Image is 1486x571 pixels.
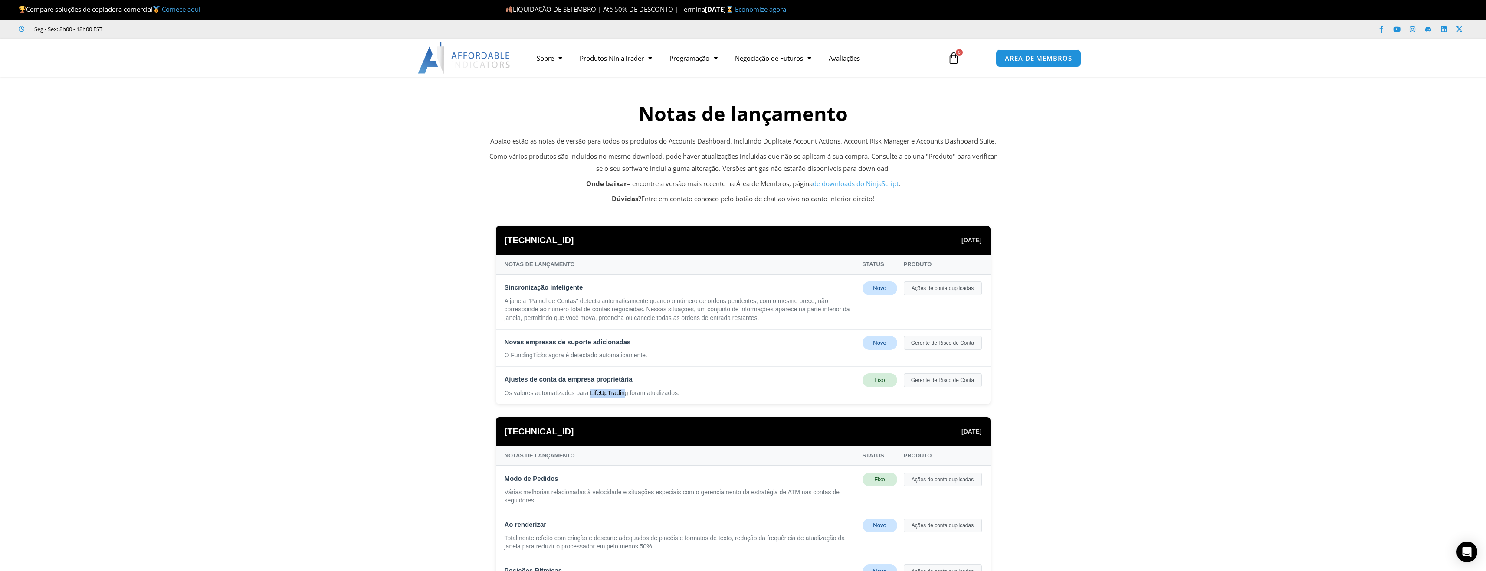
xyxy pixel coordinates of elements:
font: Fixo [874,377,885,383]
font: A janela "Painel de Contas" detecta automaticamente quando o número de ordens pendentes, com o me... [505,297,850,321]
a: Economize agora [735,5,786,13]
font: Produto [904,452,932,459]
font: Negociação de Futuros [735,54,803,62]
font: LIQUIDAÇÃO DE SETEMBRO | Até 50% DE DESCONTO | Termina [513,5,705,13]
a: Programação [661,48,726,68]
font: [DATE] [705,5,726,13]
font: Sincronização inteligente [505,284,583,291]
font: Fixo [874,476,885,483]
font: [DATE] [961,428,981,435]
font: [DATE] [961,237,981,244]
iframe: Avaliações de clientes fornecidas pela Trustpilot [115,25,245,33]
font: ÁREA DE MEMBROS [1005,54,1072,62]
font: Os valores automatizados para LifeUpTrading foram atualizados. [505,389,679,396]
font: Novo [873,339,886,346]
font: Avaliações [829,54,860,62]
font: O FundingTicks agora é detectado automaticamente. [505,352,647,359]
font: Ações de conta duplicadas [912,285,974,291]
img: ⌛ [726,6,733,13]
font: Notas de lançamento [505,452,575,459]
a: Comece aqui [162,5,200,13]
font: Onde baixar [586,179,627,188]
a: 0 [935,46,973,71]
font: Modo de Pedidos [505,475,558,482]
font: Ajustes de conta da empresa proprietária [505,375,633,383]
font: Entre em contato conosco pelo botão de chat ao vivo no canto inferior direito! [641,194,874,203]
font: Status [863,261,884,268]
a: Avaliações [820,48,869,68]
a: Negociação de Futuros [726,48,820,68]
a: de downloads do NinjaScript [813,179,899,188]
a: Produtos NinjaTrader [571,48,661,68]
font: Ao renderizar [505,521,547,528]
font: Notas de lançamento [638,100,848,127]
font: Novo [873,285,886,291]
font: Notas de lançamento [505,261,575,268]
font: Sobre [537,54,554,62]
font: Seg - Sex: 8h00 - 18h00 EST [34,25,102,33]
a: ÁREA DE MEMBROS [996,49,1081,67]
img: 🥇 [153,6,160,13]
font: Como vários produtos são incluídos no mesmo download, pode haver atualizações incluídas que não s... [489,152,997,173]
nav: Menu [528,48,938,68]
font: Dúvidas? [612,194,641,203]
font: . [899,179,900,188]
img: 🍂 [506,6,512,13]
font: [TECHNICAL_ID] [505,235,574,245]
font: Abaixo estão as notas de versão para todos os produtos do Accounts Dashboard, incluindo Duplicate... [490,137,996,145]
font: Ações de conta duplicadas [912,476,974,483]
font: Totalmente refeito com criação e descarte adequados de pincéis e formatos de texto, redução da fr... [505,535,845,550]
font: Gerente de Risco de Conta [911,340,974,346]
font: Ações de conta duplicadas [912,522,974,529]
font: Novo [873,522,886,529]
font: Novas empresas de suporte adicionadas [505,338,631,346]
font: Compare soluções de copiadora comercial [26,5,153,13]
div: Abra o Intercom Messenger [1456,542,1477,562]
font: – encontre a versão mais recente na Área de Membros, página [627,179,813,188]
font: Produto [904,261,932,268]
font: Gerente de Risco de Conta [911,377,974,383]
font: 0 [958,49,961,55]
font: Status [863,452,884,459]
font: [TECHNICAL_ID] [505,427,574,436]
font: Várias melhorias relacionadas à velocidade e situações especiais com o gerenciamento da estratégi... [505,489,840,504]
img: 🏆 [19,6,26,13]
a: Sobre [528,48,571,68]
img: LogoAI | Indicadores Acessíveis – NinjaTrader [418,42,511,74]
font: Produtos NinjaTrader [580,54,644,62]
font: Programação [669,54,709,62]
